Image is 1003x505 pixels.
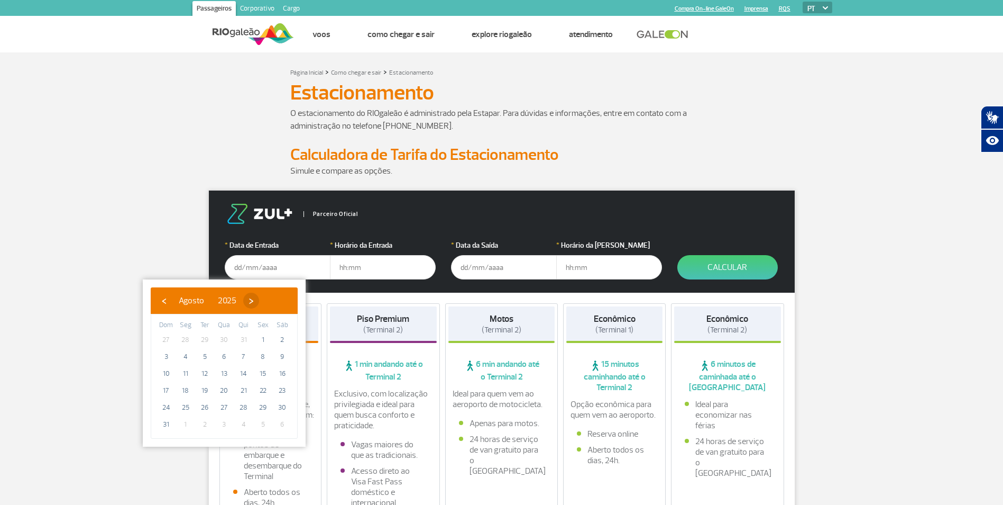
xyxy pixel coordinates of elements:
[158,399,174,416] span: 24
[334,389,433,431] p: Exclusivo, com localização privilegiada e ideal para quem busca conforto e praticidade.
[325,66,329,78] a: >
[981,106,1003,129] button: Abrir tradutor de língua de sinais.
[556,240,662,251] label: Horário da [PERSON_NAME]
[274,348,291,365] span: 9
[158,348,174,365] span: 3
[577,429,652,439] li: Reserva online
[330,240,436,251] label: Horário da Entrada
[216,365,233,382] span: 13
[196,416,213,433] span: 2
[216,382,233,399] span: 20
[341,439,426,461] li: Vagas maiores do que as tradicionais.
[707,325,747,335] span: (Terminal 2)
[225,255,330,279] input: dd/mm/aaaa
[482,325,521,335] span: (Terminal 2)
[389,69,434,77] a: Estacionamento
[235,416,252,433] span: 4
[274,399,291,416] span: 30
[357,313,409,324] strong: Piso Premium
[675,5,734,12] a: Compra On-line GaleOn
[235,365,252,382] span: 14
[312,29,330,40] a: Voos
[685,399,770,431] li: Ideal para economizar nas férias
[157,320,176,331] th: weekday
[196,399,213,416] span: 26
[234,320,253,331] th: weekday
[556,255,662,279] input: hh:mm
[363,325,403,335] span: (Terminal 2)
[156,293,172,309] button: ‹
[331,69,381,77] a: Como chegar e sair
[179,295,204,306] span: Agosto
[253,320,273,331] th: weekday
[158,416,174,433] span: 31
[177,416,194,433] span: 1
[254,382,271,399] span: 22
[330,359,437,382] span: 1 min andando até o Terminal 2
[595,325,633,335] span: (Terminal 1)
[594,313,636,324] strong: Econômico
[274,331,291,348] span: 2
[196,348,213,365] span: 5
[451,240,557,251] label: Data da Saída
[158,331,174,348] span: 27
[290,107,713,132] p: O estacionamento do RIOgaleão é administrado pela Estapar. Para dúvidas e informações, entre em c...
[177,365,194,382] span: 11
[215,320,234,331] th: weekday
[216,399,233,416] span: 27
[685,436,770,479] li: 24 horas de serviço de van gratuito para o [GEOGRAPHIC_DATA]
[566,359,662,393] span: 15 minutos caminhando até o Terminal 2
[744,5,768,12] a: Imprensa
[453,389,551,410] p: Ideal para quem vem ao aeroporto de motocicleta.
[779,5,790,12] a: RQS
[290,84,713,102] h1: Estacionamento
[177,331,194,348] span: 28
[177,348,194,365] span: 4
[674,359,781,393] span: 6 minutos de caminhada até o [GEOGRAPHIC_DATA]
[216,416,233,433] span: 3
[981,106,1003,152] div: Plugin de acessibilidade da Hand Talk.
[677,255,778,279] button: Calcular
[196,382,213,399] span: 19
[570,399,658,420] p: Opção econômica para quem vem ao aeroporto.
[254,331,271,348] span: 1
[290,165,713,177] p: Simule e compare as opções.
[459,418,545,429] li: Apenas para motos.
[177,382,194,399] span: 18
[235,399,252,416] span: 28
[235,331,252,348] span: 31
[235,348,252,365] span: 7
[236,1,279,18] a: Corporativo
[192,1,236,18] a: Passageiros
[177,399,194,416] span: 25
[290,69,323,77] a: Página Inicial
[330,255,436,279] input: hh:mm
[490,313,513,324] strong: Motos
[235,382,252,399] span: 21
[448,359,555,382] span: 6 min andando até o Terminal 2
[383,66,387,78] a: >
[195,320,215,331] th: weekday
[254,416,271,433] span: 5
[706,313,748,324] strong: Econômico
[290,145,713,165] h2: Calculadora de Tarifa do Estacionamento
[176,320,196,331] th: weekday
[569,29,613,40] a: Atendimento
[225,204,295,224] img: logo-zul.png
[156,294,259,304] bs-datepicker-navigation-view: ​ ​ ​
[459,434,545,476] li: 24 horas de serviço de van gratuito para o [GEOGRAPHIC_DATA]
[272,320,292,331] th: weekday
[225,240,330,251] label: Data de Entrada
[254,399,271,416] span: 29
[451,255,557,279] input: dd/mm/aaaa
[216,348,233,365] span: 6
[279,1,304,18] a: Cargo
[196,365,213,382] span: 12
[367,29,435,40] a: Como chegar e sair
[274,382,291,399] span: 23
[233,429,308,482] li: Fácil acesso aos pontos de embarque e desembarque do Terminal
[172,293,211,309] button: Agosto
[577,445,652,466] li: Aberto todos os dias, 24h.
[274,416,291,433] span: 6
